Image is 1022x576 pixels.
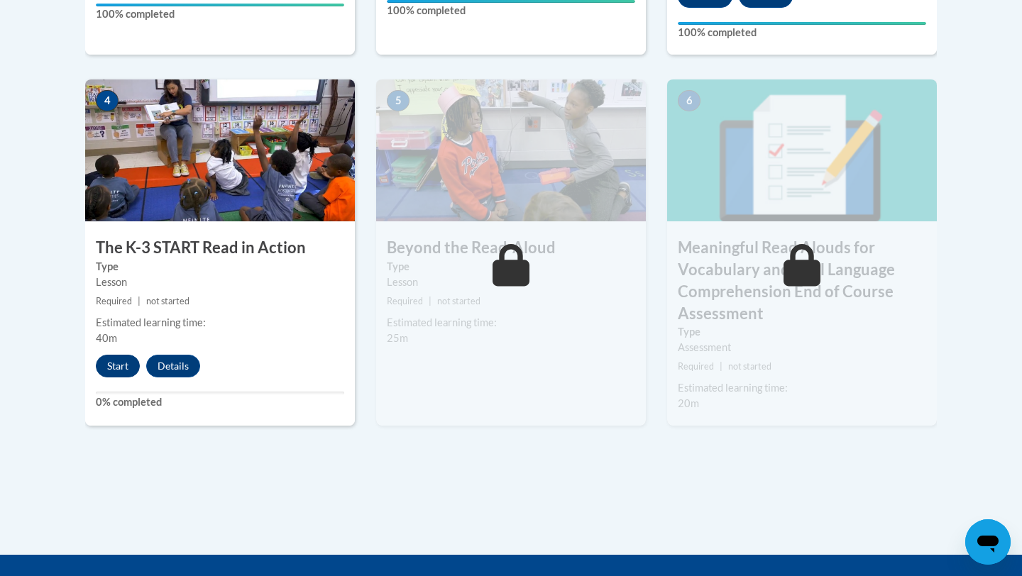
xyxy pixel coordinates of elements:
[387,332,408,344] span: 25m
[146,355,200,377] button: Details
[96,296,132,306] span: Required
[429,296,432,306] span: |
[96,332,117,344] span: 40m
[678,22,926,25] div: Your progress
[678,25,926,40] label: 100% completed
[678,340,926,355] div: Assessment
[678,380,926,396] div: Estimated learning time:
[387,296,423,306] span: Required
[96,90,119,111] span: 4
[678,90,700,111] span: 6
[965,519,1011,565] iframe: Button to launch messaging window
[678,324,926,340] label: Type
[678,361,714,372] span: Required
[376,79,646,221] img: Course Image
[720,361,722,372] span: |
[437,296,480,306] span: not started
[138,296,141,306] span: |
[96,355,140,377] button: Start
[96,6,344,22] label: 100% completed
[667,79,937,221] img: Course Image
[667,237,937,324] h3: Meaningful Read Alouds for Vocabulary and Oral Language Comprehension End of Course Assessment
[387,3,635,18] label: 100% completed
[376,237,646,259] h3: Beyond the Read-Aloud
[146,296,189,306] span: not started
[387,275,635,290] div: Lesson
[387,90,410,111] span: 5
[387,315,635,331] div: Estimated learning time:
[85,237,355,259] h3: The K-3 START Read in Action
[96,315,344,331] div: Estimated learning time:
[678,397,699,409] span: 20m
[96,259,344,275] label: Type
[85,79,355,221] img: Course Image
[96,394,344,410] label: 0% completed
[96,4,344,6] div: Your progress
[96,275,344,290] div: Lesson
[387,259,635,275] label: Type
[728,361,771,372] span: not started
